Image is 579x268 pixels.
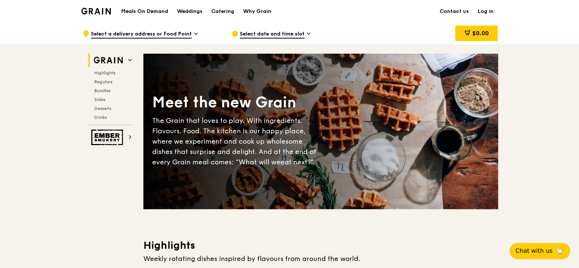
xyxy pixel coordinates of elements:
span: Sides [94,97,105,102]
a: Catering [207,0,239,23]
button: Chat with us🦙 [510,243,570,259]
img: Ember Smokery web logo [91,130,125,145]
div: Weekly rotating dishes inspired by flavours from around the world. [143,254,498,264]
div: Catering [211,0,234,23]
div: Weddings [177,0,202,23]
span: Regulars [94,79,112,84]
div: Meet the new Grain [152,93,321,113]
a: Weddings [173,0,207,23]
h1: Meals On Demand [121,8,168,15]
div: The Grain that loves to play. With ingredients. Flavours. Food. The kitchen is our happy place, w... [152,115,321,167]
span: $0.00 [472,30,488,37]
span: eat next?” [280,158,314,166]
a: Contact us [435,0,473,23]
span: Drinks [94,115,107,120]
span: Highlights [94,70,115,76]
img: Grain web logo [91,54,125,67]
img: Grain [81,8,111,14]
span: Desserts [94,106,111,111]
h3: Highlights [143,239,498,252]
span: Bundles [94,88,110,93]
span: Select a delivery address or Food Point [91,30,192,38]
span: Chat with us [515,247,552,255]
span: 🦙 [555,247,564,255]
a: Log in [473,0,498,23]
a: Why Grain [239,0,276,23]
div: Why Grain [243,0,271,23]
span: Select date and time slot [240,30,304,38]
